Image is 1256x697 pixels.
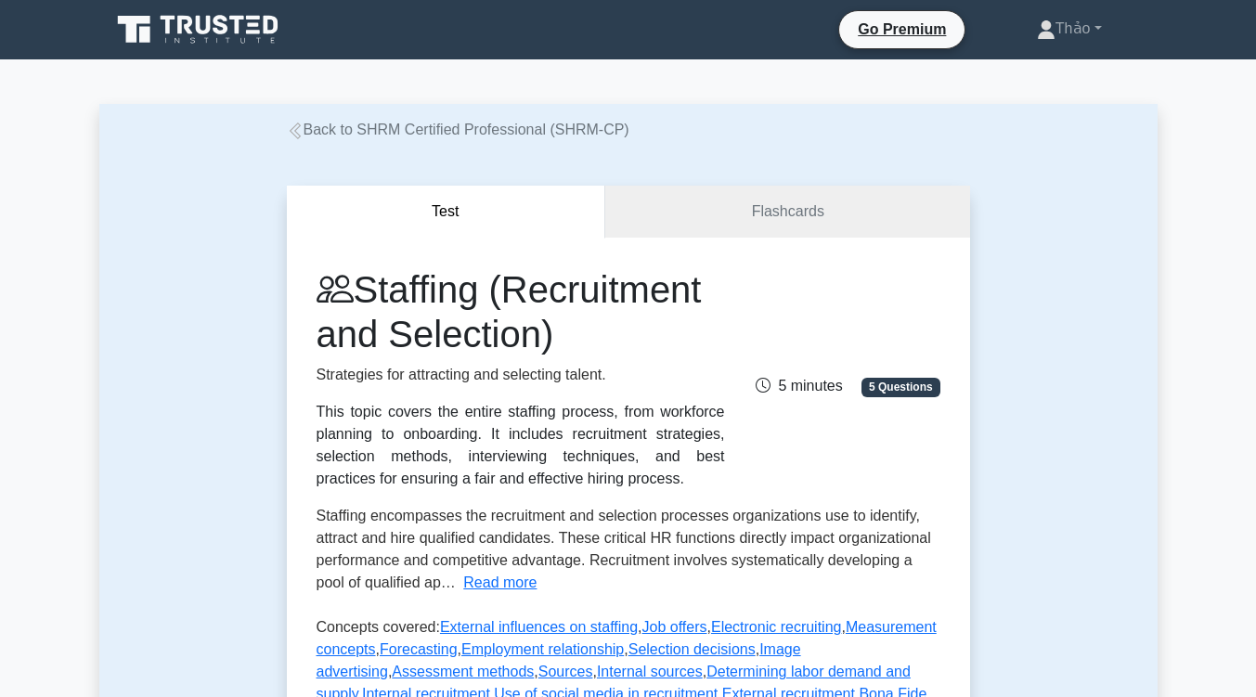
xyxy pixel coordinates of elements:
[538,664,593,679] a: Sources
[847,18,957,41] a: Go Premium
[597,664,703,679] a: Internal sources
[461,641,624,657] a: Employment relationship
[463,572,537,594] button: Read more
[628,641,756,657] a: Selection decisions
[605,186,969,239] a: Flashcards
[392,664,534,679] a: Assessment methods
[287,122,629,137] a: Back to SHRM Certified Professional (SHRM-CP)
[861,378,939,396] span: 5 Questions
[642,619,707,635] a: Job offers
[317,401,725,490] div: This topic covers the entire staffing process, from workforce planning to onboarding. It includes...
[317,619,937,657] a: Measurement concepts
[711,619,842,635] a: Electronic recruiting
[380,641,458,657] a: Forecasting
[992,10,1146,47] a: Thảo
[287,186,606,239] button: Test
[440,619,638,635] a: External influences on staffing
[756,378,842,394] span: 5 minutes
[317,641,801,679] a: Image advertising
[317,267,725,356] h1: Staffing (Recruitment and Selection)
[317,364,725,386] p: Strategies for attracting and selecting talent.
[317,508,931,590] span: Staffing encompasses the recruitment and selection processes organizations use to identify, attra...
